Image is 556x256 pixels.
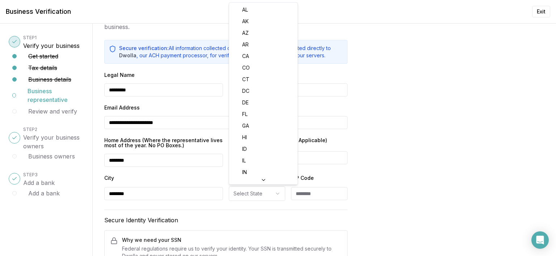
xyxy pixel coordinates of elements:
[242,76,249,83] span: CT
[242,134,247,141] span: HI
[242,41,249,48] span: AR
[242,169,247,176] span: IN
[242,145,247,153] span: ID
[242,64,250,71] span: CO
[242,87,249,95] span: DC
[242,157,246,164] span: IL
[242,53,249,60] span: CA
[242,29,249,37] span: AZ
[242,6,248,13] span: AL
[242,111,248,118] span: FL
[242,18,249,25] span: AK
[242,122,249,129] span: GA
[242,99,249,106] span: DE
